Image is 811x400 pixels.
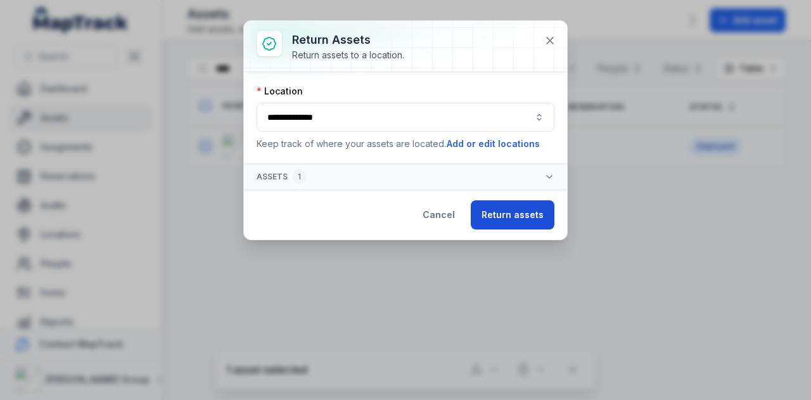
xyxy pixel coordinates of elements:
div: 1 [293,169,306,184]
button: Return assets [471,200,554,229]
span: Assets [257,169,306,184]
p: Keep track of where your assets are located. [257,137,554,151]
button: Add or edit locations [446,137,540,151]
h3: Return assets [292,31,404,49]
button: Cancel [412,200,466,229]
label: Location [257,85,303,98]
button: Assets1 [244,164,567,190]
div: Return assets to a location. [292,49,404,61]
